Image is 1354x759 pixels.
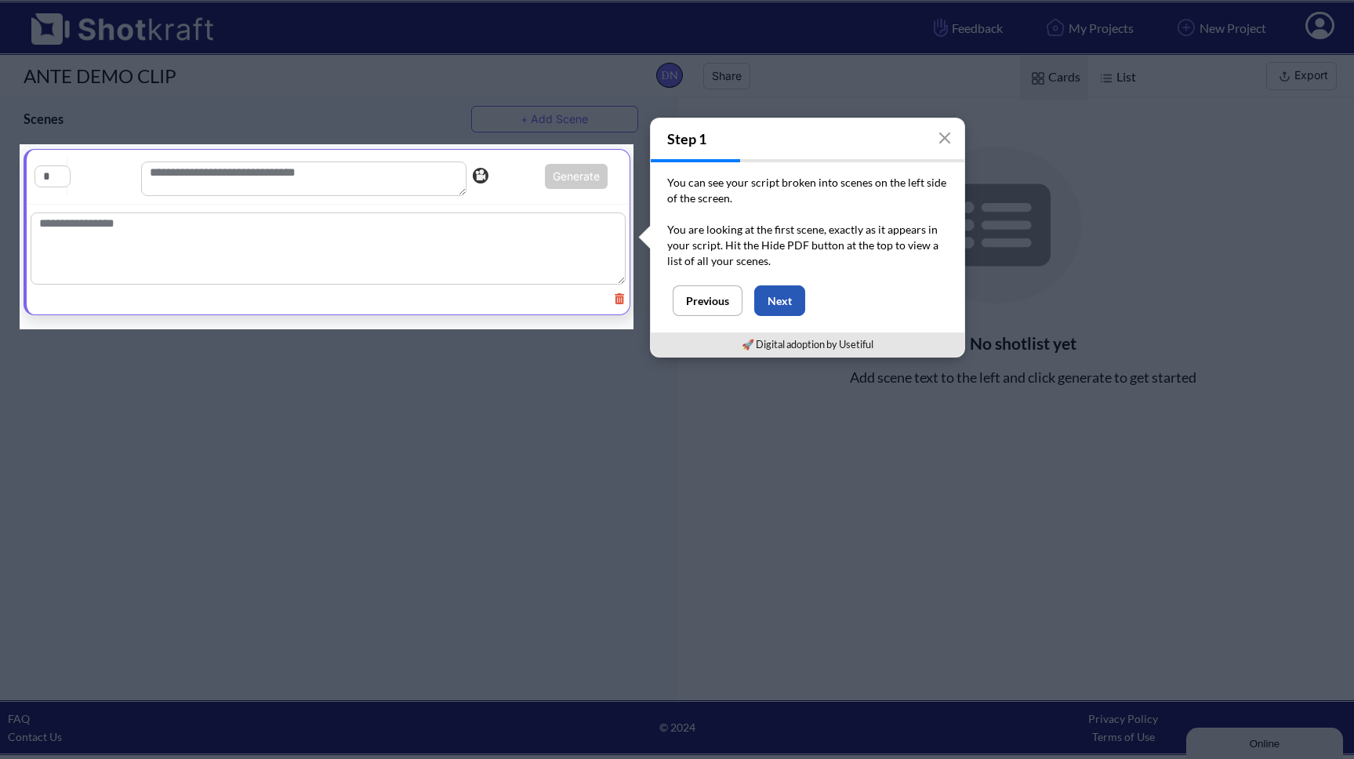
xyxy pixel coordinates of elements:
button: Generate [545,164,608,189]
h4: Step 1 [651,118,964,159]
button: Previous [673,285,742,316]
button: Next [754,285,805,316]
p: You can see your script broken into scenes on the left side of the screen. [667,175,948,222]
div: Online [12,13,145,25]
a: 🚀 Digital adoption by Usetiful [742,338,873,350]
img: Camera Icon [469,164,491,187]
p: You are looking at the first scene, exactly as it appears in your script. Hit the Hide PDF button... [667,222,948,269]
